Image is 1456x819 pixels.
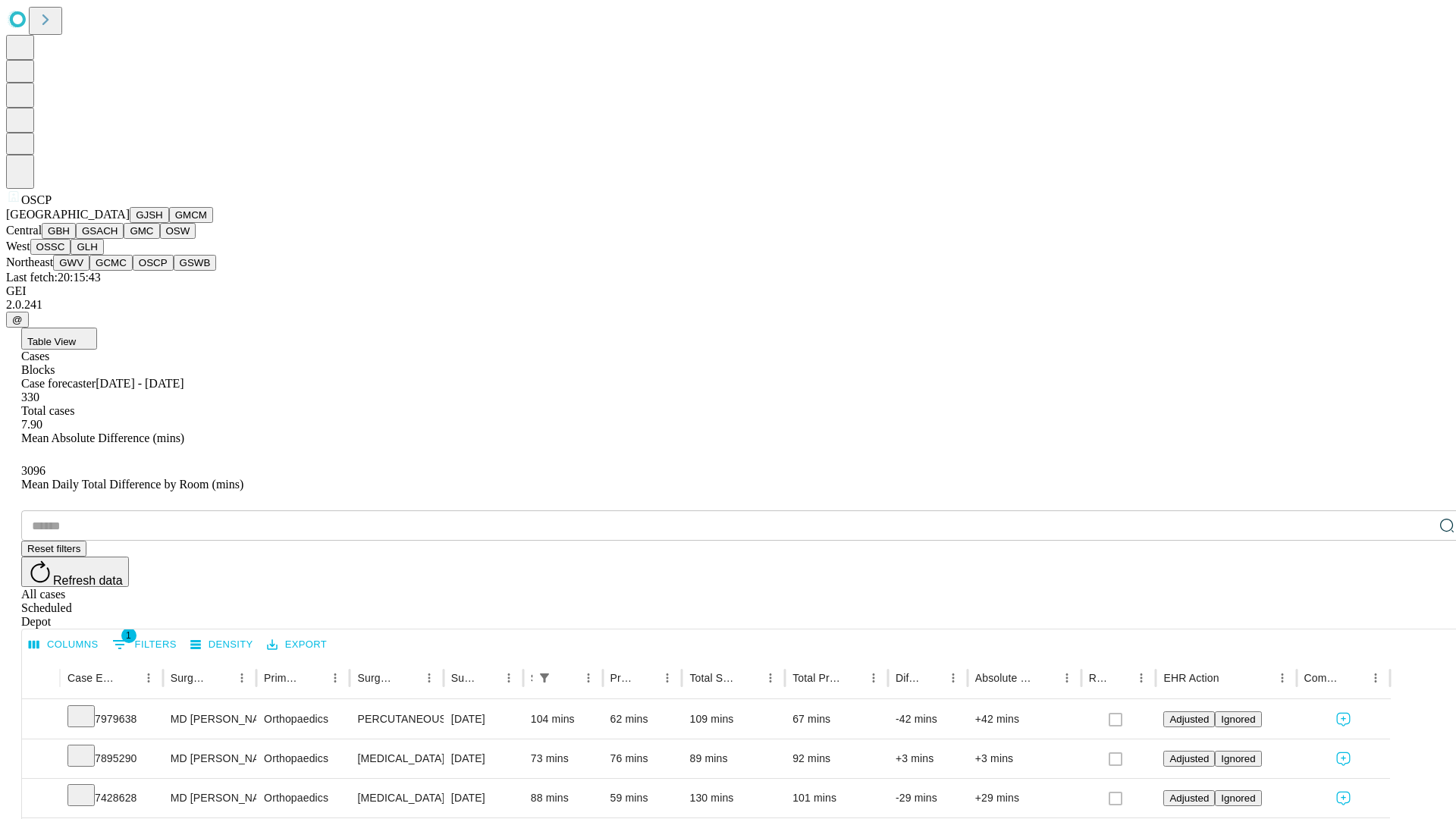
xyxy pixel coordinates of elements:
[264,672,302,684] div: Primary Service
[6,284,1450,298] div: GEI
[6,312,29,328] button: @
[975,700,1074,739] div: +42 mins
[6,224,42,237] span: Central
[30,707,52,733] button: Expand
[71,239,103,255] button: GLH
[21,328,97,350] button: Table View
[6,208,130,221] span: [GEOGRAPHIC_DATA]
[6,271,101,284] span: Last fetch: 20:15:43
[27,543,80,554] span: Reset filters
[21,431,184,444] span: Mean Absolute Difference (mins)
[760,667,781,689] button: Menu
[108,632,180,657] button: Show filters
[451,672,475,684] div: Surgery Date
[896,700,960,739] div: -42 mins
[21,418,42,431] span: 7.90
[1163,751,1215,767] button: Adjusted
[689,672,737,684] div: Total Scheduled Duration
[975,779,1074,817] div: +29 mins
[451,779,516,817] div: [DATE]
[1169,792,1209,804] span: Adjusted
[689,779,777,817] div: 130 mins
[325,667,346,689] button: Menu
[53,574,123,587] span: Refresh data
[67,672,115,684] div: Case Epic Id
[1272,667,1293,689] button: Menu
[1163,711,1215,727] button: Adjusted
[357,739,435,778] div: [MEDICAL_DATA] OR THUMB WITH FLAP
[792,779,880,817] div: 101 mins
[27,336,76,347] span: Table View
[53,255,89,271] button: GWV
[1215,711,1261,727] button: Ignored
[610,739,675,778] div: 76 mins
[21,478,243,491] span: Mean Daily Total Difference by Room (mins)
[21,464,45,477] span: 3096
[6,256,53,268] span: Northeast
[557,667,578,689] button: Sort
[1221,714,1255,725] span: Ignored
[12,314,23,325] span: @
[96,377,184,390] span: [DATE] - [DATE]
[578,667,599,689] button: Menu
[160,223,196,239] button: OSW
[1365,667,1386,689] button: Menu
[1109,667,1131,689] button: Sort
[303,667,325,689] button: Sort
[610,700,675,739] div: 62 mins
[1215,790,1261,806] button: Ignored
[25,633,102,657] button: Select columns
[231,667,253,689] button: Menu
[357,779,435,817] div: [MEDICAL_DATA] OR CAPSULE HAND OR FINGER
[531,672,532,684] div: Scheduled In Room Duration
[451,739,516,778] div: [DATE]
[21,541,86,557] button: Reset filters
[264,700,342,739] div: Orthopaedics
[531,739,595,778] div: 73 mins
[67,739,155,778] div: 7895290
[1221,792,1255,804] span: Ignored
[1221,667,1242,689] button: Sort
[531,779,595,817] div: 88 mins
[30,786,52,812] button: Expand
[21,557,129,587] button: Refresh data
[739,667,760,689] button: Sort
[21,404,74,417] span: Total cases
[138,667,159,689] button: Menu
[610,672,635,684] div: Predicted In Room Duration
[174,255,217,271] button: GSWB
[263,633,331,657] button: Export
[21,377,96,390] span: Case forecaster
[1131,667,1152,689] button: Menu
[130,207,169,223] button: GJSH
[531,700,595,739] div: 104 mins
[477,667,498,689] button: Sort
[1163,790,1215,806] button: Adjusted
[498,667,519,689] button: Menu
[635,667,657,689] button: Sort
[67,779,155,817] div: 7428628
[451,700,516,739] div: [DATE]
[689,700,777,739] div: 109 mins
[171,700,249,739] div: MD [PERSON_NAME] Iii [PERSON_NAME]
[975,739,1074,778] div: +3 mins
[6,240,30,253] span: West
[42,223,76,239] button: GBH
[357,672,395,684] div: Surgery Name
[1169,714,1209,725] span: Adjusted
[264,739,342,778] div: Orthopaedics
[863,667,884,689] button: Menu
[975,672,1034,684] div: Absolute Difference
[169,207,213,223] button: GMCM
[21,391,39,403] span: 330
[921,667,943,689] button: Sort
[6,298,1450,312] div: 2.0.241
[67,700,155,739] div: 7979638
[187,633,257,657] button: Density
[210,667,231,689] button: Sort
[419,667,440,689] button: Menu
[89,255,133,271] button: GCMC
[117,667,138,689] button: Sort
[171,779,249,817] div: MD [PERSON_NAME] Iii [PERSON_NAME]
[1215,751,1261,767] button: Ignored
